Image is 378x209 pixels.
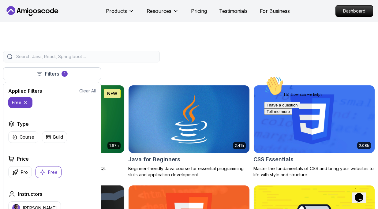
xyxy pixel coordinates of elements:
[8,97,32,108] button: free
[21,169,28,175] p: Pro
[352,185,372,203] iframe: chat widget
[20,134,34,140] p: Course
[2,18,61,23] span: Hi! How can we help?
[17,120,29,128] h2: Type
[12,99,21,106] p: free
[8,131,38,143] button: Course
[253,155,294,164] h2: CSS Essentials
[235,143,244,148] p: 2.41h
[253,166,375,178] p: Master the fundamentals of CSS and bring your websites to life with style and structure.
[36,166,62,178] button: Free
[109,143,119,148] p: 1.67h
[17,155,29,162] h2: Price
[8,166,32,178] button: Pro
[106,7,134,20] button: Products
[253,85,375,178] a: CSS Essentials card2.08hCSS EssentialsMaster the fundamentals of CSS and bring your websites to l...
[79,88,96,94] button: Clear All
[128,166,250,178] p: Beginner-friendly Java course for essential programming skills and application development
[262,74,372,181] iframe: chat widget
[219,7,248,15] a: Testimonials
[107,91,117,97] p: NEW
[2,2,22,22] img: :wave:
[147,7,171,15] p: Resources
[15,54,156,60] input: Search Java, React, Spring boot ...
[147,7,179,20] button: Resources
[191,7,207,15] a: Pricing
[53,134,63,140] p: Build
[2,35,31,41] button: Tell me more
[335,5,373,17] a: Dashboard
[254,85,375,153] img: CSS Essentials card
[42,131,67,143] button: Build
[48,169,58,175] p: Free
[64,71,65,76] p: 1
[129,85,249,153] img: Java for Beginners card
[336,6,373,17] p: Dashboard
[128,155,180,164] h2: Java for Beginners
[18,190,42,198] h2: Instructors
[260,7,290,15] a: For Business
[106,7,127,15] p: Products
[8,87,42,95] h2: Applied Filters
[2,2,113,41] div: 👋Hi! How can we help?I have a questionTell me more
[45,70,59,77] p: Filters
[2,28,39,35] button: I have a question
[3,67,101,80] button: Filters1
[128,85,250,178] a: Java for Beginners card2.41hJava for BeginnersBeginner-friendly Java course for essential program...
